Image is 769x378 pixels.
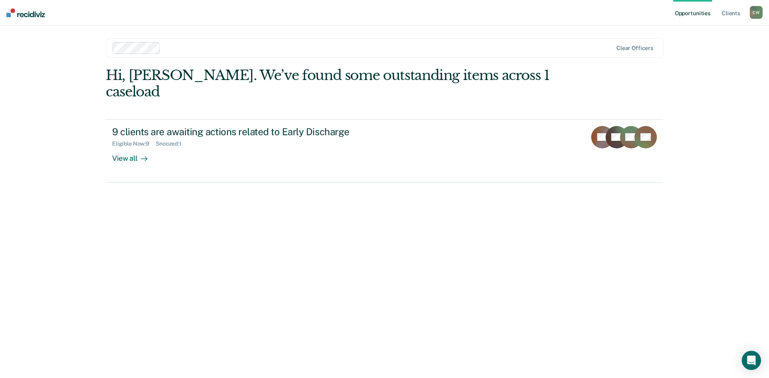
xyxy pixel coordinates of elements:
[106,119,663,182] a: 9 clients are awaiting actions related to Early DischargeEligible Now:9Snoozed:1View all
[750,6,763,19] div: C W
[742,351,761,370] div: Open Intercom Messenger
[616,45,653,52] div: Clear officers
[750,6,763,19] button: CW
[112,147,157,163] div: View all
[156,140,188,147] div: Snoozed : 1
[112,126,393,138] div: 9 clients are awaiting actions related to Early Discharge
[106,67,552,100] div: Hi, [PERSON_NAME]. We’ve found some outstanding items across 1 caseload
[112,140,156,147] div: Eligible Now : 9
[6,8,45,17] img: Recidiviz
